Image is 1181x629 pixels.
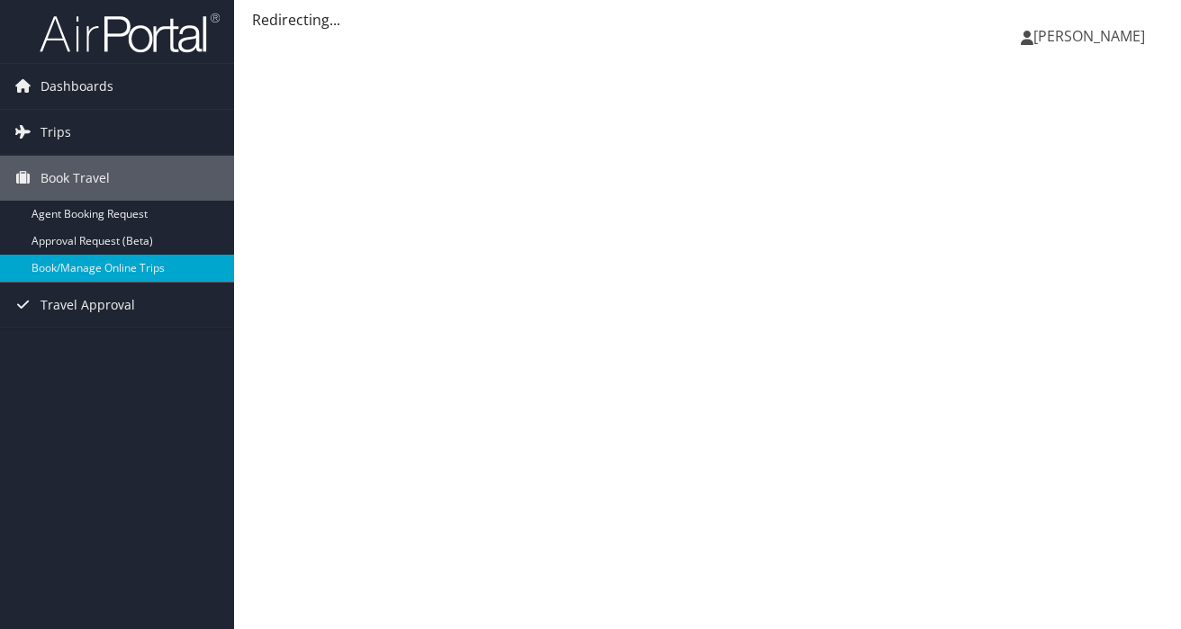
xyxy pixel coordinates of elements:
span: Travel Approval [41,283,135,328]
div: Redirecting... [252,9,1163,31]
img: airportal-logo.png [40,12,220,54]
span: Book Travel [41,156,110,201]
a: [PERSON_NAME] [1021,9,1163,63]
span: [PERSON_NAME] [1033,26,1145,46]
span: Trips [41,110,71,155]
span: Dashboards [41,64,113,109]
